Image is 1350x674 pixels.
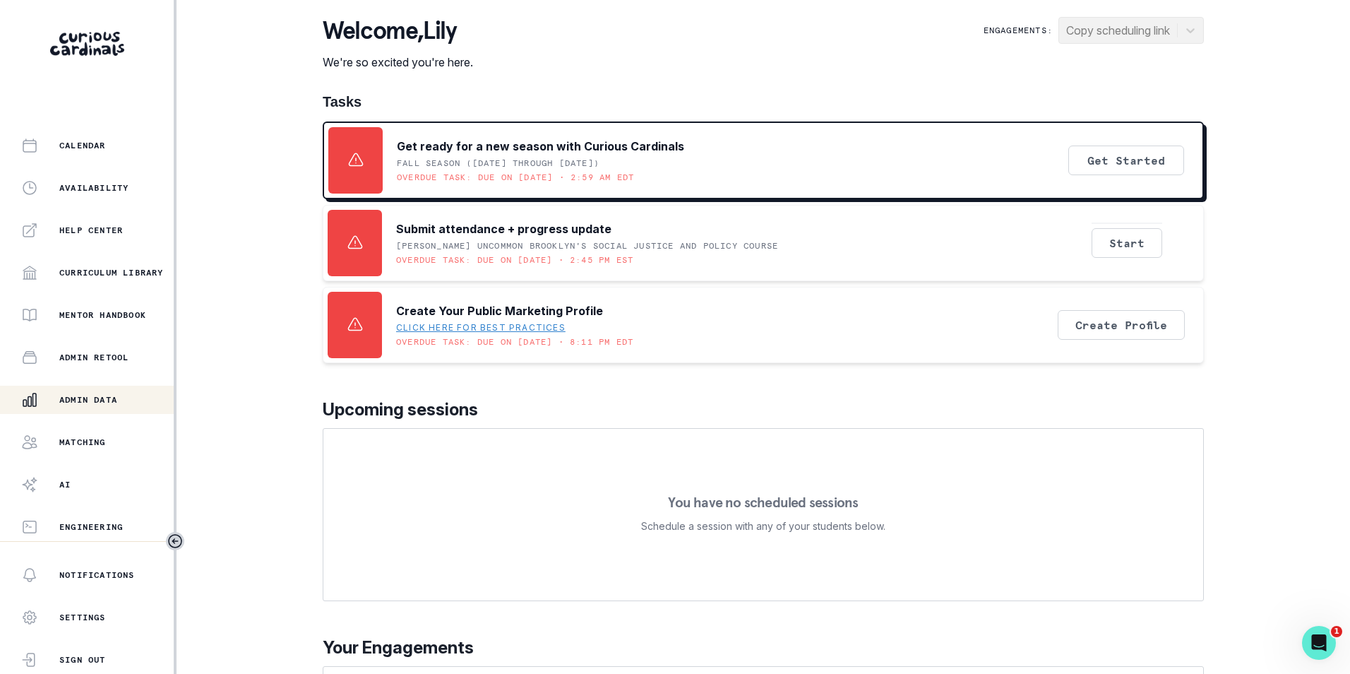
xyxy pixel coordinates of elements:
[984,25,1053,36] p: Engagements:
[59,612,106,623] p: Settings
[396,336,633,348] p: Overdue task: Due on [DATE] • 8:11 PM EDT
[59,394,117,406] p: Admin Data
[397,172,634,183] p: Overdue task: Due on [DATE] • 2:59 AM EDT
[668,495,858,509] p: You have no scheduled sessions
[59,140,106,151] p: Calendar
[323,635,1204,661] p: Your Engagements
[1302,626,1336,660] iframe: Intercom live chat
[396,254,633,266] p: Overdue task: Due on [DATE] • 2:45 PM EST
[1092,228,1162,258] button: Start
[59,309,146,321] p: Mentor Handbook
[59,182,129,194] p: Availability
[323,93,1204,110] h1: Tasks
[396,302,603,319] p: Create Your Public Marketing Profile
[396,220,611,237] p: Submit attendance + progress update
[323,17,473,45] p: Welcome , Lily
[59,352,129,363] p: Admin Retool
[397,158,599,169] p: Fall Season ([DATE] through [DATE])
[641,518,885,535] p: Schedule a session with any of your students below.
[323,54,473,71] p: We're so excited you're here.
[59,267,164,278] p: Curriculum Library
[59,437,106,448] p: Matching
[1068,146,1184,175] button: Get Started
[1331,626,1342,637] span: 1
[59,521,123,533] p: Engineering
[166,532,184,550] button: Toggle sidebar
[323,397,1204,422] p: Upcoming sessions
[1058,310,1185,340] button: Create Profile
[50,32,124,56] img: Curious Cardinals Logo
[396,240,778,252] p: [PERSON_NAME] UNCOMMON Brooklyn's Social Justice and Policy Course
[396,322,566,333] a: Click here for best practices
[59,654,106,666] p: Sign Out
[59,569,135,581] p: Notifications
[397,138,684,155] p: Get ready for a new season with Curious Cardinals
[59,225,123,236] p: Help Center
[59,479,71,490] p: AI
